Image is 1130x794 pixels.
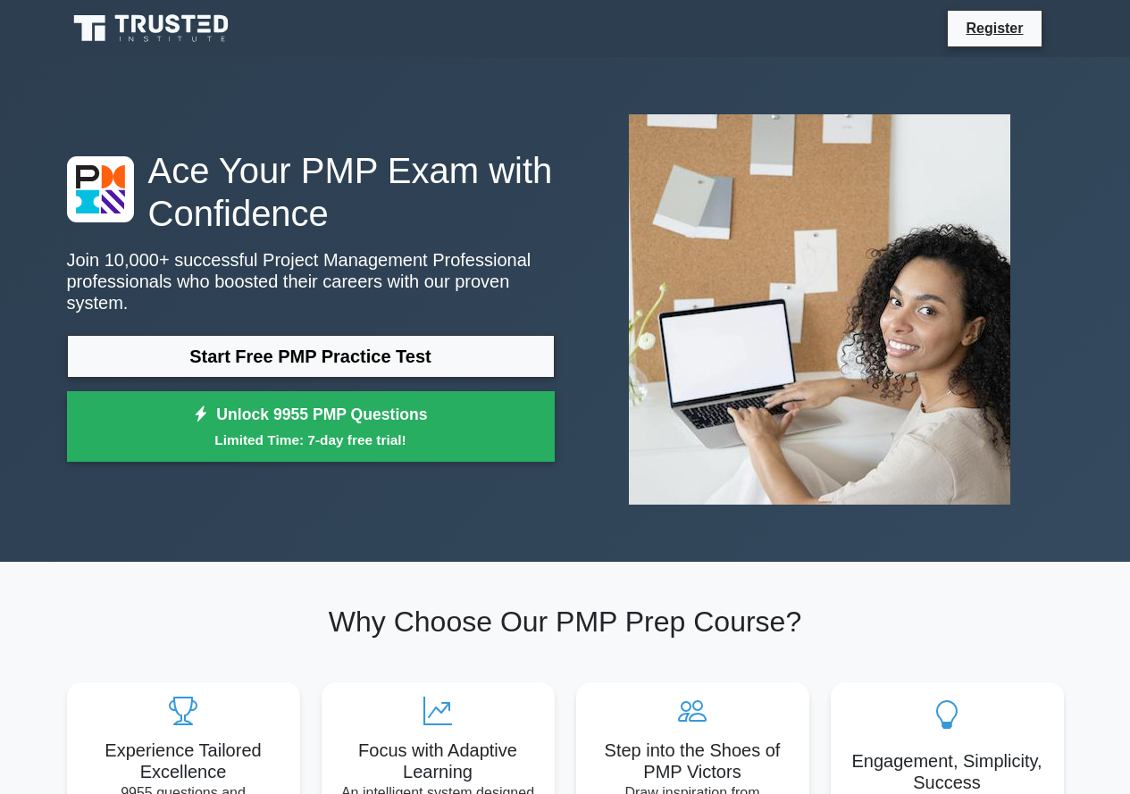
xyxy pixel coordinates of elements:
a: Unlock 9955 PMP QuestionsLimited Time: 7-day free trial! [67,391,555,463]
h5: Step into the Shoes of PMP Victors [590,740,795,782]
a: Start Free PMP Practice Test [67,335,555,378]
p: Join 10,000+ successful Project Management Professional professionals who boosted their careers w... [67,249,555,313]
h2: Why Choose Our PMP Prep Course? [67,605,1064,639]
small: Limited Time: 7-day free trial! [89,430,532,450]
h1: Ace Your PMP Exam with Confidence [67,149,555,235]
h5: Engagement, Simplicity, Success [845,750,1050,793]
a: Register [955,17,1034,39]
h5: Experience Tailored Excellence [81,740,286,782]
h5: Focus with Adaptive Learning [336,740,540,782]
